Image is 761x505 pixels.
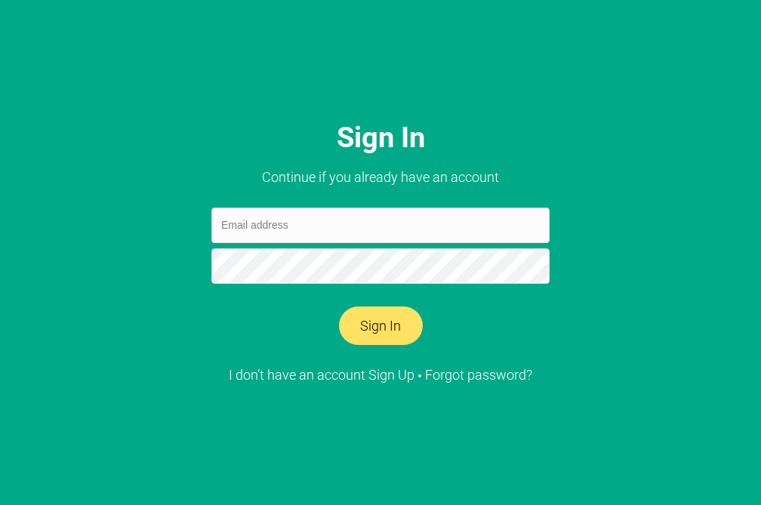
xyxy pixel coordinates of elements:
[229,367,414,383] a: I don’t have an account Sign Up
[211,208,550,243] input: Email address
[425,367,532,383] a: Forgot password?
[337,121,425,156] h1: Sign In
[418,370,422,382] span: •
[254,169,507,186] h2: Continue if you already have an account
[339,306,423,346] button: Sign In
